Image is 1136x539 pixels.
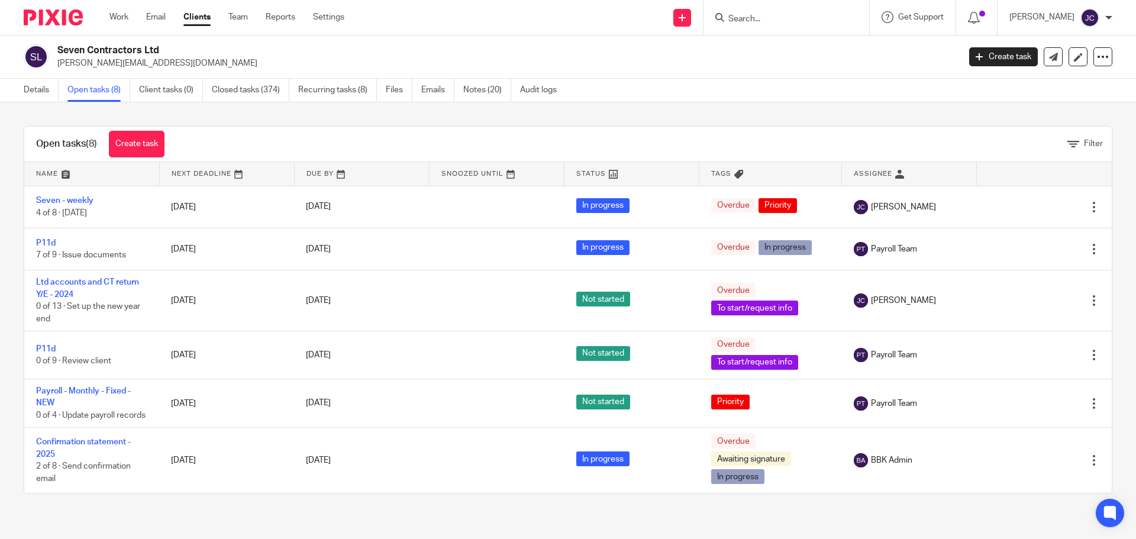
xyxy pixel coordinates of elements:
span: (8) [86,139,97,149]
td: [DATE] [159,379,294,428]
span: In progress [576,240,630,255]
img: svg%3E [854,242,868,256]
span: [DATE] [306,399,331,408]
img: svg%3E [854,396,868,411]
img: svg%3E [24,44,49,69]
span: In progress [711,469,764,484]
span: Snoozed Until [441,170,504,177]
span: Get Support [898,13,944,21]
img: Pixie [24,9,83,25]
span: Overdue [711,434,756,448]
td: [DATE] [159,428,294,493]
span: Not started [576,346,630,361]
a: Seven - weekly [36,196,93,205]
span: Payroll Team [871,398,917,409]
span: Priority [711,395,750,409]
img: svg%3E [1080,8,1099,27]
a: Create task [109,131,164,157]
a: Settings [313,11,344,23]
h2: Seven Contractors Ltd [57,44,773,57]
p: [PERSON_NAME] [1009,11,1074,23]
td: [DATE] [159,331,294,379]
span: Status [576,170,606,177]
td: [DATE] [159,228,294,270]
a: Email [146,11,166,23]
a: P11d [36,345,56,353]
span: 0 of 4 · Update payroll records [36,411,146,419]
span: In progress [576,451,630,466]
span: [DATE] [306,245,331,253]
img: svg%3E [854,348,868,362]
span: Not started [576,395,630,409]
img: svg%3E [854,200,868,214]
td: [DATE] [159,270,294,331]
span: Tags [711,170,731,177]
span: [PERSON_NAME] [871,295,936,306]
span: To start/request info [711,301,798,315]
span: To start/request info [711,355,798,370]
a: Client tasks (0) [139,79,203,102]
span: Priority [759,198,797,213]
a: Details [24,79,59,102]
a: Open tasks (8) [67,79,130,102]
img: svg%3E [854,293,868,308]
span: 2 of 8 · Send confirmation email [36,462,131,483]
a: Team [228,11,248,23]
a: Work [109,11,128,23]
a: Files [386,79,412,102]
a: P11d [36,239,56,247]
a: Ltd accounts and CT return Y/E - 2024 [36,278,139,298]
a: Recurring tasks (8) [298,79,377,102]
span: Overdue [711,283,756,298]
span: Overdue [711,337,756,352]
a: Emails [421,79,454,102]
input: Search [727,14,834,25]
td: [DATE] [159,186,294,228]
a: Audit logs [520,79,566,102]
span: Awaiting signature [711,451,791,466]
span: BBK Admin [871,454,912,466]
span: Payroll Team [871,349,917,361]
span: Overdue [711,240,756,255]
span: 0 of 9 · Review client [36,357,111,365]
a: Reports [266,11,295,23]
span: [DATE] [306,203,331,211]
h1: Open tasks [36,138,97,150]
span: Payroll Team [871,243,917,255]
span: Overdue [711,198,756,213]
span: [PERSON_NAME] [871,201,936,213]
a: Clients [183,11,211,23]
span: 4 of 8 · [DATE] [36,209,87,217]
span: Filter [1084,140,1103,148]
a: Create task [969,47,1038,66]
span: 7 of 9 · Issue documents [36,251,126,259]
span: Not started [576,292,630,306]
span: [DATE] [306,296,331,305]
span: In progress [576,198,630,213]
img: svg%3E [854,453,868,467]
a: Notes (20) [463,79,511,102]
a: Closed tasks (374) [212,79,289,102]
span: [DATE] [306,351,331,359]
a: Confirmation statement - 2025 [36,438,131,458]
p: [PERSON_NAME][EMAIL_ADDRESS][DOMAIN_NAME] [57,57,951,69]
span: 0 of 13 · Set up the new year end [36,302,140,323]
a: Payroll - Monthly - Fixed - NEW [36,387,131,407]
span: In progress [759,240,812,255]
span: [DATE] [306,456,331,464]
